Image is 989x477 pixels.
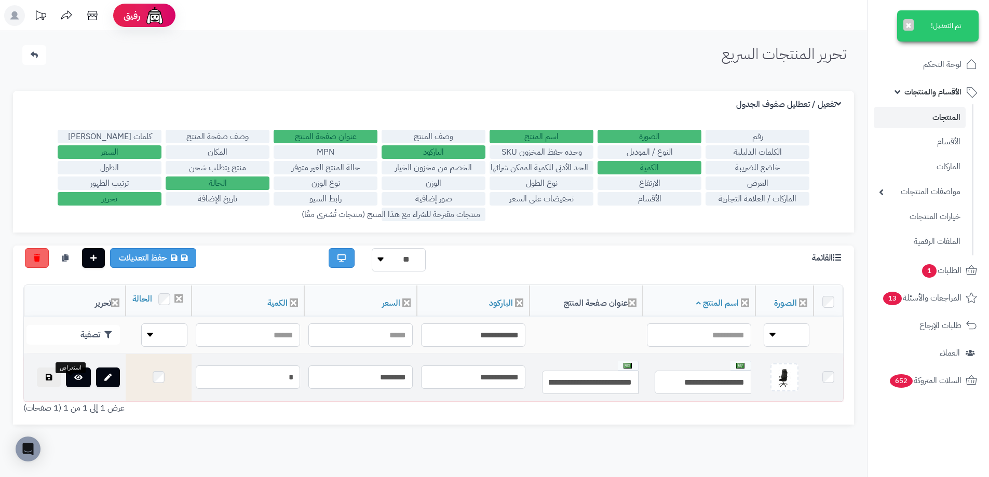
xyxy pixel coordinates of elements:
label: الخصم من مخزون الخيار [382,161,485,174]
a: خيارات المنتجات [874,206,966,228]
a: مواصفات المنتجات [874,181,966,203]
h3: تفعيل / تعطليل صفوف الجدول [736,100,844,110]
a: اسم المنتج [696,297,739,309]
label: المكان [166,145,269,159]
div: استعراض [56,362,86,374]
label: تخفيضات على السعر [490,192,593,206]
a: الحالة [132,293,152,305]
img: العربية [624,363,632,369]
span: المراجعات والأسئلة [882,291,961,305]
div: عرض 1 إلى 1 من 1 (1 صفحات) [16,402,433,414]
label: الطول [58,161,161,174]
span: السلات المتروكة [889,373,961,388]
th: تحرير [24,285,126,317]
span: 13 [883,292,902,305]
label: MPN [274,145,377,159]
label: الأقسام [598,192,701,206]
a: تحديثات المنصة [28,5,53,29]
label: وصف صفحة المنتج [166,130,269,143]
a: الباركود [489,297,513,309]
label: نوع الوزن [274,176,377,190]
a: حفظ التعديلات [110,248,196,268]
label: تحرير [58,192,161,206]
label: الكمية [598,161,701,174]
label: وصف المنتج [382,130,485,143]
a: الكمية [267,297,288,309]
label: نوع الطول [490,176,593,190]
th: عنوان صفحة المنتج [530,285,642,317]
span: 652 [890,374,913,388]
a: الأقسام [874,131,966,153]
label: خاضع للضريبة [706,161,809,174]
label: الارتفاع [598,176,701,190]
label: النوع / الموديل [598,145,701,159]
label: منتجات مقترحة للشراء مع هذا المنتج (منتجات تُشترى معًا) [382,208,485,221]
label: رقم [706,130,809,143]
button: × [903,19,914,31]
label: الحد الأدنى للكمية الممكن شرائها [490,161,593,174]
label: حالة المنتج الغير متوفر [274,161,377,174]
label: ترتيب الظهور [58,176,161,190]
span: الأقسام والمنتجات [904,85,961,99]
label: رابط السيو [274,192,377,206]
a: السلات المتروكة652 [874,368,983,393]
label: كلمات [PERSON_NAME] [58,130,161,143]
label: الصورة [598,130,701,143]
img: ai-face.png [144,5,165,26]
label: الكلمات الدليلية [706,145,809,159]
button: تصفية [26,325,120,345]
a: العملاء [874,340,983,365]
img: العربية [736,363,744,369]
label: السعر [58,145,161,159]
span: رفيق [124,9,140,22]
div: Open Intercom Messenger [16,437,40,461]
label: الحالة [166,176,269,190]
a: الماركات [874,156,966,178]
label: الباركود [382,145,485,159]
a: السعر [382,297,400,309]
span: العملاء [940,346,960,360]
h3: القائمة [812,253,844,263]
div: تم التعديل! [897,10,979,42]
span: 1 [922,264,937,278]
label: العرض [706,176,809,190]
label: الوزن [382,176,485,190]
span: الطلبات [921,263,961,278]
label: اسم المنتج [490,130,593,143]
a: المنتجات [874,107,966,128]
label: عنوان صفحة المنتج [274,130,377,143]
a: طلبات الإرجاع [874,313,983,338]
a: الصورة [774,297,797,309]
label: تاريخ الإضافة [166,192,269,206]
label: منتج يتطلب شحن [166,161,269,174]
a: الطلبات1 [874,258,983,283]
label: صور إضافية [382,192,485,206]
span: طلبات الإرجاع [919,318,961,333]
h1: تحرير المنتجات السريع [722,45,846,62]
label: وحده حفظ المخزون SKU [490,145,593,159]
a: لوحة التحكم [874,52,983,77]
span: لوحة التحكم [923,57,961,72]
a: الملفات الرقمية [874,230,966,253]
a: المراجعات والأسئلة13 [874,285,983,310]
label: الماركات / العلامة التجارية [706,192,809,206]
